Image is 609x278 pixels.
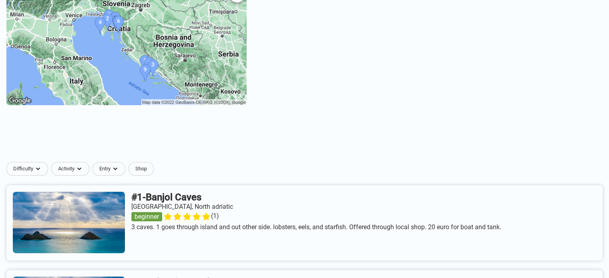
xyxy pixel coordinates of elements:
[35,166,41,172] img: dropdown caret
[111,120,499,156] iframe: Advertisement
[99,166,111,172] span: Entry
[58,166,74,172] span: Activity
[76,166,82,172] img: dropdown caret
[92,162,129,176] button: Entrydropdown caret
[129,162,154,176] a: Shop
[13,166,33,172] span: Difficulty
[51,162,92,176] button: Activitydropdown caret
[112,166,119,172] img: dropdown caret
[6,162,51,176] button: Difficultydropdown caret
